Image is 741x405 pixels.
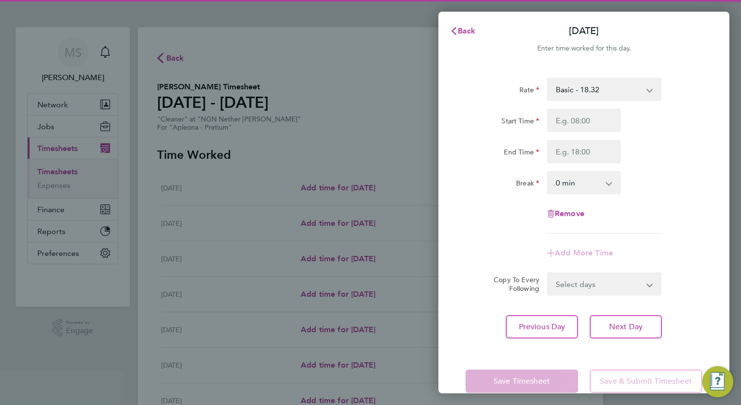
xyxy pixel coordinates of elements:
p: [DATE] [569,24,599,38]
span: Previous Day [519,322,565,332]
button: Next Day [590,315,662,338]
div: Enter time worked for this day. [438,43,729,54]
span: Next Day [609,322,643,332]
span: Back [458,26,476,35]
input: E.g. 18:00 [547,140,621,163]
label: Start Time [501,117,539,128]
button: Back [440,21,485,41]
span: Remove [555,209,584,218]
label: Rate [519,85,539,97]
button: Remove [547,210,584,218]
button: Engage Resource Center [702,366,733,397]
input: E.g. 08:00 [547,109,621,132]
label: Copy To Every Following [486,275,539,293]
button: Previous Day [506,315,578,338]
label: Break [516,179,539,190]
label: End Time [504,148,539,159]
